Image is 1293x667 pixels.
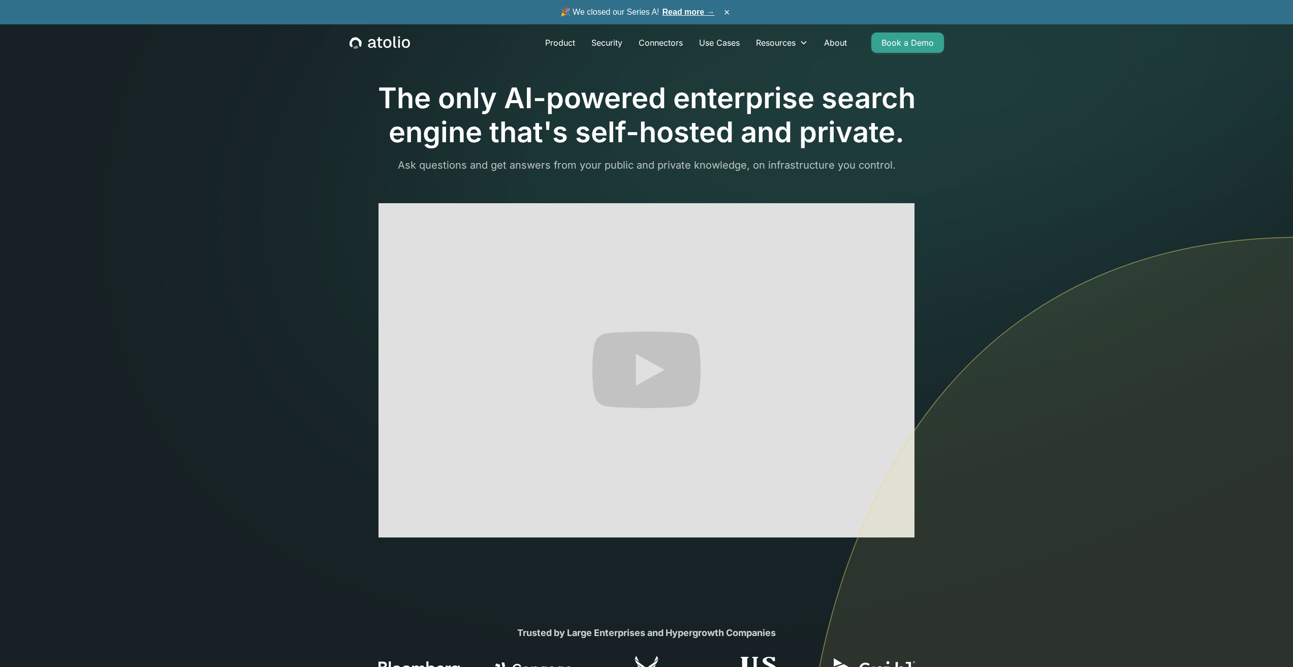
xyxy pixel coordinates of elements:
div: Resources [748,33,816,53]
div: Trusted by Large Enterprises and Hypergrowth Companies [452,626,842,640]
span: 🎉 We closed our Series A! [560,6,715,18]
a: Use Cases [691,33,748,53]
p: Ask questions and get answers from your public and private knowledge, on infrastructure you control. [350,157,944,173]
h1: The only AI-powered enterprise search engine that's self-hosted and private. [350,81,944,149]
div: Resources [756,37,796,49]
a: Product [537,33,583,53]
a: home [350,36,410,49]
a: Book a Demo [871,33,944,53]
a: Connectors [630,33,691,53]
button: × [721,7,733,18]
iframe: Atolio in 60 Seconds: Your AI-Enabled Enterprise Search Solution [379,203,914,537]
a: Security [583,33,630,53]
a: Read more → [663,8,715,16]
a: About [816,33,855,53]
